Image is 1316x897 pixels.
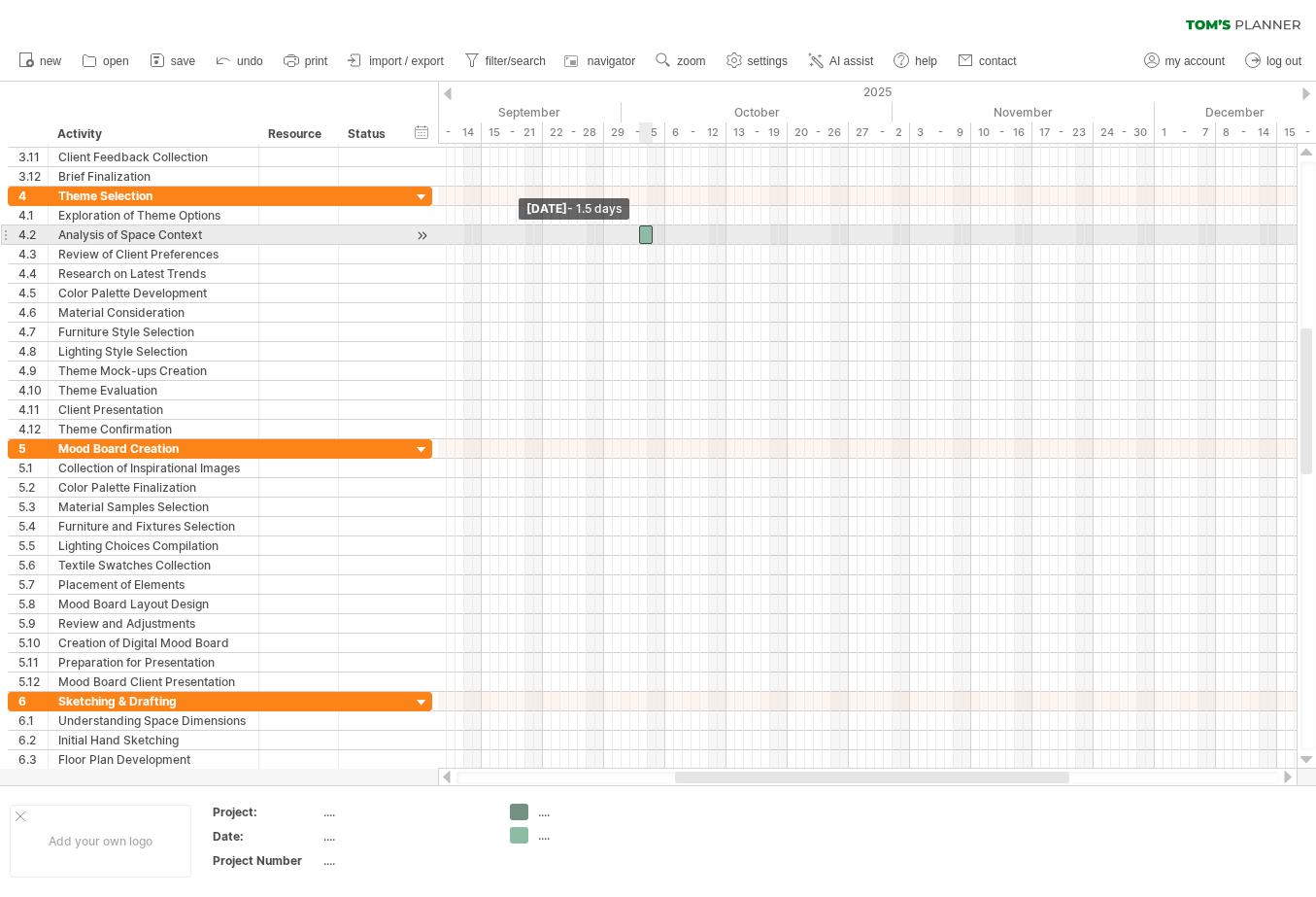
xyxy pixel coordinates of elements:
[58,478,249,497] div: Color Palette Finalization
[604,122,665,143] div: 29 - 5
[18,536,48,555] div: 5.5
[18,575,48,594] div: 5.7
[829,54,873,68] span: AI assist
[915,54,937,68] span: help
[18,323,48,341] div: 4.7
[1155,122,1216,143] div: 1 - 7
[18,498,48,516] div: 5.3
[58,750,249,769] div: Floor Plan Development
[343,49,450,74] a: import / export
[323,804,487,820] div: ....
[58,653,249,672] div: Preparation for Presentation
[622,102,893,122] div: October 2025
[1266,54,1301,68] span: log out
[58,498,249,516] div: Material Samples Selection
[910,122,971,143] div: 3 - 9
[18,264,48,283] div: 4.4
[305,54,327,68] span: print
[588,54,635,68] span: navigator
[323,828,487,845] div: ....
[58,284,249,302] div: Color Palette Development
[1139,49,1231,74] a: my account
[58,536,249,555] div: Lighting Choices Compilation
[58,187,249,205] div: Theme Selection
[18,750,48,769] div: 6.3
[18,381,48,399] div: 4.10
[18,362,48,380] div: 4.9
[18,556,48,574] div: 5.6
[953,49,1023,74] a: contact
[18,148,48,166] div: 3.11
[18,614,48,633] div: 5.9
[77,49,135,74] a: open
[211,49,269,74] a: undo
[1216,122,1277,143] div: 8 - 14
[58,614,249,633] div: Review and Adjustments
[18,439,48,458] div: 5
[58,439,249,458] div: Mood Board Creation
[18,634,48,652] div: 5.10
[849,122,910,143] div: 27 - 2
[413,225,431,246] div: scroll to activity
[58,225,249,244] div: Analysis of Space Context
[18,711,48,730] div: 6.1
[893,102,1155,122] div: November 2025
[58,206,249,224] div: Exploration of Theme Options
[58,711,249,730] div: Understanding Space Dimensions
[58,342,249,361] div: Lighting Style Selection
[18,595,48,613] div: 5.8
[58,517,249,535] div: Furniture and Fixtures Selection
[18,187,48,205] div: 4
[561,49,641,74] a: navigator
[58,556,249,574] div: Textile Swatches Collection
[651,49,711,74] a: zoom
[58,595,249,613] div: Mood Board Layout Design
[58,264,249,283] div: Research on Latest Trends
[18,400,48,419] div: 4.11
[726,122,788,143] div: 13 - 19
[57,124,248,144] div: Activity
[486,54,546,68] span: filter/search
[788,122,849,143] div: 20 - 26
[58,323,249,341] div: Furniture Style Selection
[359,102,622,122] div: September 2025
[803,49,879,74] a: AI assist
[268,124,327,144] div: Resource
[58,167,249,186] div: Brief Finalization
[18,478,48,497] div: 5.2
[889,49,943,74] a: help
[58,381,249,399] div: Theme Evaluation
[1240,49,1307,74] a: log out
[348,124,390,144] div: Status
[58,362,249,380] div: Theme Mock-ups Creation
[979,54,1017,68] span: contact
[58,459,249,477] div: Collection of Inspirational Images
[58,634,249,652] div: Creation of Digital Mood Board
[18,303,48,322] div: 4.6
[18,342,48,361] div: 4.8
[18,284,48,302] div: 4.5
[722,49,793,74] a: settings
[459,49,552,74] a: filter/search
[1094,122,1155,143] div: 24 - 30
[519,198,629,220] div: [DATE]
[18,245,48,263] div: 4.3
[567,201,622,216] span: - 1.5 days
[18,206,48,224] div: 4.1
[58,245,249,263] div: Review of Client Preferences
[18,167,48,186] div: 3.12
[103,54,129,68] span: open
[18,420,48,438] div: 4.12
[213,852,320,869] div: Project Number
[482,122,543,143] div: 15 - 21
[213,804,320,820] div: Project:
[58,400,249,419] div: Client Presentation
[369,54,444,68] span: import / export
[18,517,48,535] div: 5.4
[538,827,644,844] div: ....
[18,673,48,691] div: 5.12
[18,653,48,672] div: 5.11
[18,692,48,710] div: 6
[1165,54,1225,68] span: my account
[58,731,249,749] div: Initial Hand Sketching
